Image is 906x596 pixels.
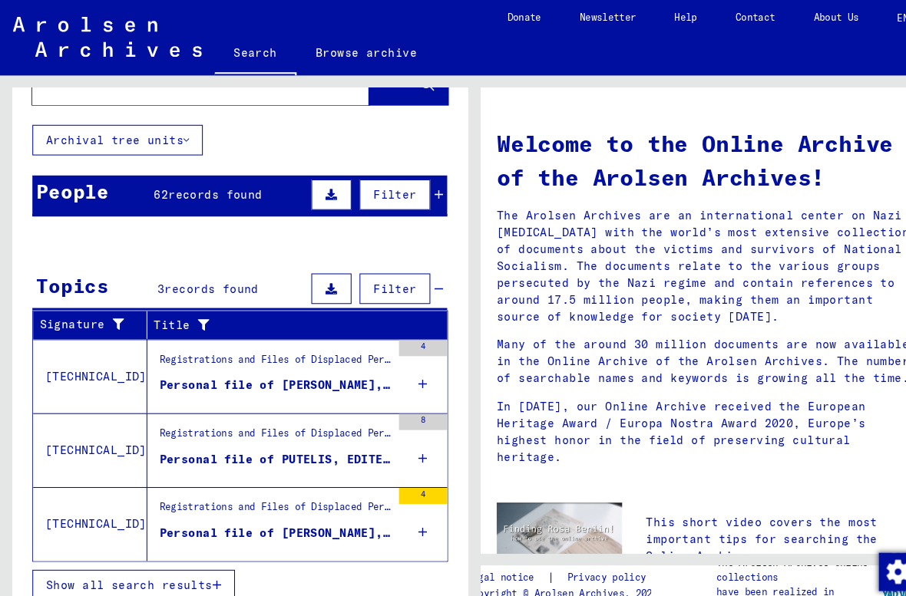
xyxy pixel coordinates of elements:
[474,199,879,312] p: The Arolsen Archives are an international center on Nazi [MEDICAL_DATA] with the world’s most ext...
[474,382,879,446] p: In [DATE], our Online Archive received the European Heritage Award / Europa Nostra Award 2020, Eu...
[44,553,203,567] span: Show all search results
[356,180,398,194] span: Filter
[617,492,879,541] p: This short video covers the most important tips for searching the Online Archive.
[857,13,868,25] mat-select-trigger: EN
[12,18,193,56] img: Arolsen_neg.svg
[839,529,876,566] img: Zustimmung ändern
[446,545,523,561] a: Legal notice
[356,270,398,284] span: Filter
[343,173,411,202] button: Filter
[152,361,373,377] div: Personal file of [PERSON_NAME], born on [DEMOGRAPHIC_DATA]
[152,432,373,448] div: Personal file of PUTELIS, EDITE, born on [DEMOGRAPHIC_DATA] and of further persons
[838,528,875,565] div: Zustimmung ändern
[205,34,283,74] a: Search
[38,299,140,324] div: Signature
[343,262,411,291] button: Filter
[152,408,373,430] div: Registrations and Files of Displaced Persons, Children and Missing Persons / Evidence of Abode an...
[147,299,408,324] div: Title
[160,180,250,194] span: records found
[474,323,879,371] p: Many of the around 30 million documents are now available in the Online Archive of the Arolsen Ar...
[530,545,636,561] a: Privacy policy
[38,303,121,319] div: Signature
[446,545,636,561] div: |
[684,560,840,588] p: have been realized in partnership with
[147,304,389,320] div: Title
[283,34,417,71] a: Browse archive
[152,338,373,359] div: Registrations and Files of Displaced Persons, Children and Missing Persons / Evidence of Abode an...
[446,561,636,575] p: Copyright © Arolsen Archives, 2021
[474,482,594,547] img: video.jpg
[31,466,141,537] td: [TECHNICAL_ID]
[152,502,373,519] div: Personal file of [PERSON_NAME], born on [DEMOGRAPHIC_DATA], born in [GEOGRAPHIC_DATA]
[684,532,840,560] p: The Arolsen Archives online collections
[474,123,879,187] h1: Welcome to the Online Archive of the Arolsen Archives!
[152,479,373,500] div: Registrations and Files of Displaced Persons, Children and Missing Persons / Relief Programs of V...
[31,545,224,575] button: Show all search results
[35,170,104,198] div: People
[31,120,193,150] button: Archival tree units
[147,180,160,194] span: 62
